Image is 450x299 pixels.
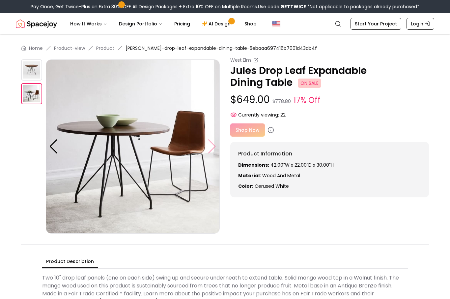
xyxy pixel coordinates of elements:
a: Spacejoy [16,17,57,30]
img: https://storage.googleapis.com/spacejoy-main/assets/5ebaaa697416b7001d43db4f/product_1_le02ddo62ji [21,83,42,104]
span: *Not applicable to packages already purchased* [306,3,419,10]
img: https://storage.googleapis.com/spacejoy-main/assets/5ebaaa697416b7001d43db4f/product_1_le02ddo62ji [46,59,220,234]
img: https://storage.googleapis.com/spacejoy-main/assets/5ebaaa697416b7001d43db4f/product_0_k4nahoc3j25 [21,59,42,81]
span: Wood and Metal [262,172,300,179]
p: 42.00"W x 22.00"D x 30.00"H [238,162,421,168]
span: 22 [280,112,286,118]
span: [PERSON_NAME]-drop-leaf-expandable-dining-table-5ebaaa697416b7001d43db4f [126,45,317,51]
a: Login [407,18,434,30]
span: Currently viewing: [238,112,279,118]
span: ON SALE [298,79,321,88]
span: cerused white [255,183,289,189]
strong: Dimensions: [238,162,269,168]
div: Pay Once, Get Twice-Plus an Extra 30% OFF All Design Packages + Extra 10% OFF on Multiple Rooms. [31,3,419,10]
strong: Material: [238,172,261,179]
a: Product-view [54,45,85,51]
nav: Main [65,17,262,30]
nav: Global [16,13,434,34]
small: $778.80 [272,98,291,105]
button: How It Works [65,17,112,30]
b: GETTWICE [280,3,306,10]
small: 17% Off [294,94,321,106]
small: West Elm [230,57,251,63]
a: Pricing [169,17,195,30]
button: Product Description [42,255,98,268]
span: Use code: [258,3,306,10]
a: Home [29,45,43,51]
img: United States [272,20,280,28]
a: Start Your Project [351,18,401,30]
h6: Product Information [238,150,421,158]
nav: breadcrumb [21,45,429,51]
a: Product [96,45,114,51]
strong: Color: [238,183,253,189]
img: Spacejoy Logo [16,17,57,30]
a: AI Design [197,17,238,30]
button: Design Portfolio [114,17,168,30]
p: Jules Drop Leaf Expandable Dining Table [230,65,429,88]
a: Shop [239,17,262,30]
p: $649.00 [230,94,429,106]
